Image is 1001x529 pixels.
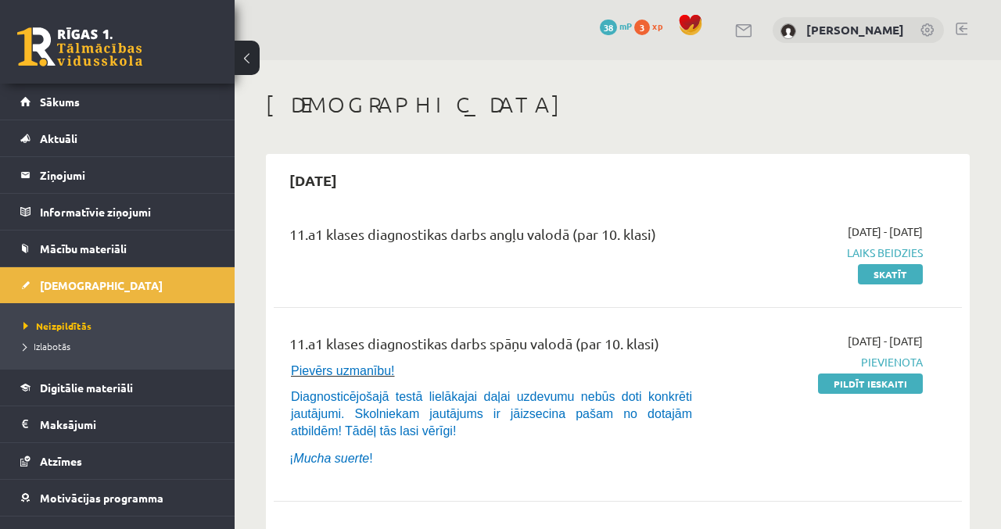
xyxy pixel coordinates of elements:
[20,120,215,156] a: Aktuāli
[20,406,215,442] a: Maksājumi
[291,390,692,438] span: Diagnosticējošajā testā lielākajai daļai uzdevumu nebūs doti konkrēti jautājumi. Skolniekam jautā...
[289,333,704,362] div: 11.a1 klases diagnostikas darbs spāņu valodā (par 10. klasi)
[20,84,215,120] a: Sākums
[23,340,70,352] span: Izlabotās
[20,480,215,516] a: Motivācijas programma
[619,20,632,32] span: mP
[40,491,163,505] span: Motivācijas programma
[652,20,662,32] span: xp
[780,23,796,39] img: Agata Kapisterņicka
[20,157,215,193] a: Ziņojumi
[600,20,632,32] a: 38 mP
[858,264,923,284] a: Skatīt
[40,278,163,292] span: [DEMOGRAPHIC_DATA]
[274,162,353,198] h2: [DATE]
[17,27,142,66] a: Rīgas 1. Tālmācības vidusskola
[20,231,215,266] a: Mācību materiāli
[23,319,219,333] a: Neizpildītās
[289,223,704,252] div: 11.a1 klases diagnostikas darbs angļu valodā (par 10. klasi)
[40,157,215,193] legend: Ziņojumi
[293,452,369,465] i: Mucha suerte
[289,452,373,465] span: ¡ !
[40,454,82,468] span: Atzīmes
[20,267,215,303] a: [DEMOGRAPHIC_DATA]
[40,381,133,395] span: Digitālie materiāli
[291,364,395,377] span: Pievērs uzmanību!
[634,20,670,32] a: 3 xp
[848,223,923,240] span: [DATE] - [DATE]
[40,95,80,109] span: Sākums
[266,91,970,118] h1: [DEMOGRAPHIC_DATA]
[20,370,215,406] a: Digitālie materiāli
[848,333,923,349] span: [DATE] - [DATE]
[40,131,77,145] span: Aktuāli
[634,20,650,35] span: 3
[806,22,904,38] a: [PERSON_NAME]
[20,443,215,479] a: Atzīmes
[40,406,215,442] legend: Maksājumi
[818,374,923,394] a: Pildīt ieskaiti
[727,354,923,370] span: Pievienota
[40,241,127,256] span: Mācību materiāli
[40,194,215,230] legend: Informatīvie ziņojumi
[20,194,215,230] a: Informatīvie ziņojumi
[23,339,219,353] a: Izlabotās
[727,245,923,261] span: Laiks beidzies
[23,320,91,332] span: Neizpildītās
[600,20,617,35] span: 38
